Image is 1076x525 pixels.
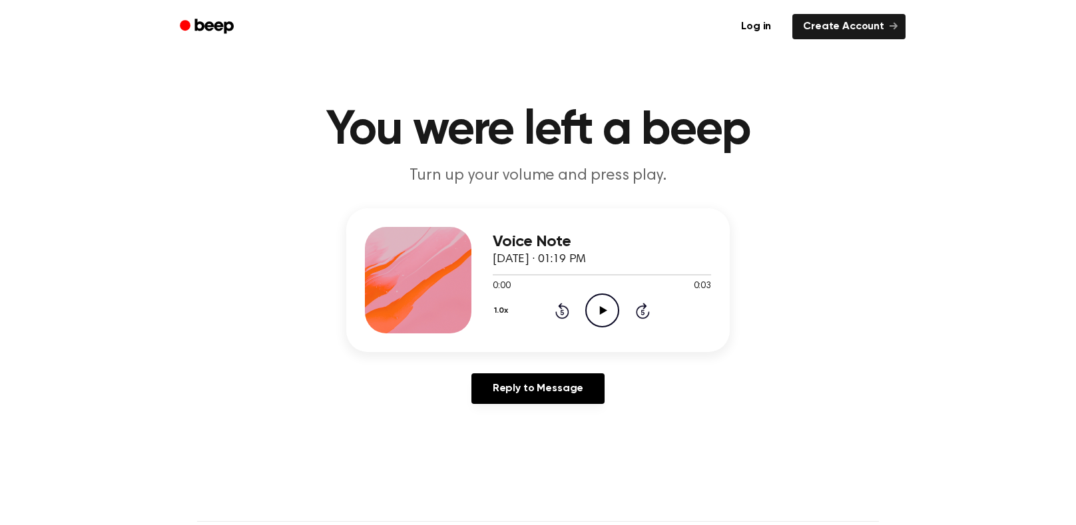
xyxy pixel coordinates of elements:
h3: Voice Note [493,233,711,251]
span: 0:00 [493,279,510,293]
button: 1.0x [493,299,513,322]
a: Reply to Message [471,373,605,404]
span: [DATE] · 01:19 PM [493,254,586,265]
span: 0:03 [694,279,711,293]
a: Beep [170,14,246,40]
h1: You were left a beep [197,106,879,154]
a: Create Account [792,14,906,39]
p: Turn up your volume and press play. [282,165,794,187]
a: Log in [728,11,784,42]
